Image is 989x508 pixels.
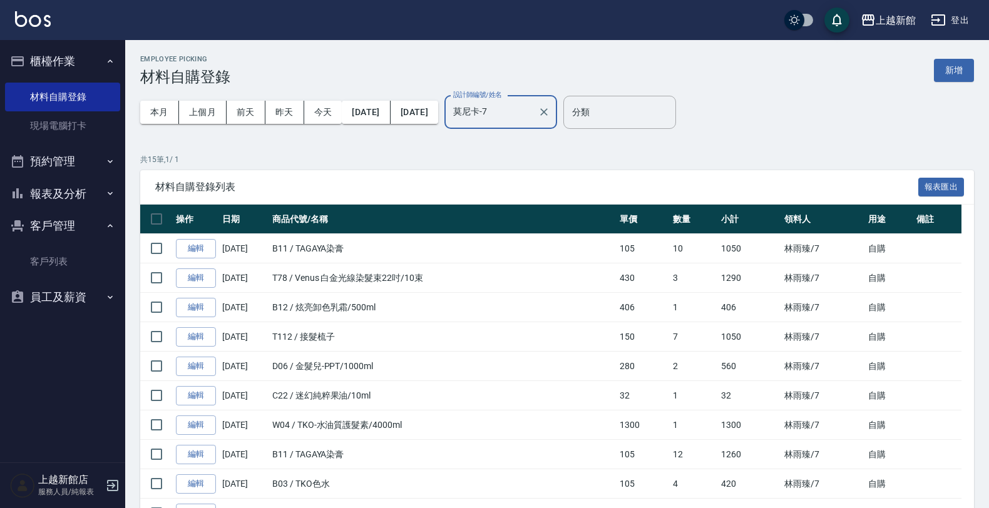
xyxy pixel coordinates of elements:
td: [DATE] [219,322,269,352]
th: 用途 [865,205,913,234]
button: 客戶管理 [5,210,120,242]
button: 登出 [926,9,974,32]
a: 編輯 [176,298,216,317]
td: 林雨臻 /7 [781,352,864,381]
th: 小計 [718,205,781,234]
img: Logo [15,11,51,27]
td: 1260 [718,440,781,469]
th: 日期 [219,205,269,234]
td: 林雨臻 /7 [781,469,864,499]
a: 編輯 [176,445,216,464]
td: B12 / 炫亮卸色乳霜/500ml [269,293,617,322]
td: [DATE] [219,469,269,499]
td: 430 [617,263,670,293]
td: [DATE] [219,381,269,410]
td: 12 [670,440,718,469]
td: 10 [670,234,718,263]
th: 領料人 [781,205,864,234]
td: 自購 [865,440,913,469]
button: 前天 [227,101,265,124]
a: 編輯 [176,474,216,494]
button: Clear [535,103,553,121]
td: 1290 [718,263,781,293]
p: 服務人員/純報表 [38,486,102,497]
h2: Employee Picking [140,55,230,63]
button: 員工及薪資 [5,281,120,313]
td: 自購 [865,381,913,410]
a: 報表匯出 [918,180,965,192]
button: 昨天 [265,101,304,124]
td: 自購 [865,410,913,440]
td: 32 [617,381,670,410]
td: B03 / TKO色水 [269,469,617,499]
td: [DATE] [219,410,269,440]
td: 自購 [865,293,913,322]
td: C22 / 迷幻純粹果油/10ml [269,381,617,410]
td: 1 [670,293,718,322]
button: 預約管理 [5,145,120,178]
td: 406 [718,293,781,322]
td: 林雨臻 /7 [781,440,864,469]
td: 3 [670,263,718,293]
td: T78 / Venus 白金光線染髮束22吋/10束 [269,263,617,293]
td: D06 / 金髮兒-PPT/1000ml [269,352,617,381]
a: 客戶列表 [5,247,120,276]
th: 操作 [173,205,219,234]
td: 林雨臻 /7 [781,410,864,440]
td: 105 [617,440,670,469]
td: [DATE] [219,440,269,469]
button: 報表匯出 [918,178,965,197]
button: [DATE] [342,101,390,124]
td: 自購 [865,263,913,293]
button: 上個月 [179,101,227,124]
div: 上越新館 [876,13,916,28]
button: save [824,8,849,33]
td: 自購 [865,322,913,352]
td: 420 [718,469,781,499]
td: 105 [617,234,670,263]
button: 櫃檯作業 [5,45,120,78]
p: 共 15 筆, 1 / 1 [140,154,974,165]
td: B11 / TAGAYA染膏 [269,234,617,263]
td: 7 [670,322,718,352]
td: [DATE] [219,352,269,381]
a: 編輯 [176,268,216,288]
td: 406 [617,293,670,322]
td: 林雨臻 /7 [781,381,864,410]
button: 新增 [934,59,974,82]
td: [DATE] [219,293,269,322]
button: 今天 [304,101,342,124]
button: [DATE] [391,101,438,124]
td: 林雨臻 /7 [781,322,864,352]
td: B11 / TAGAYA染膏 [269,440,617,469]
td: 林雨臻 /7 [781,234,864,263]
th: 商品代號/名稱 [269,205,617,234]
a: 現場電腦打卡 [5,111,120,140]
a: 編輯 [176,357,216,376]
td: [DATE] [219,263,269,293]
a: 新增 [934,64,974,76]
td: 32 [718,381,781,410]
button: 上越新館 [856,8,921,33]
td: 林雨臻 /7 [781,293,864,322]
td: T112 / 接髮梳子 [269,322,617,352]
a: 編輯 [176,239,216,258]
td: 1 [670,381,718,410]
a: 材料自購登錄 [5,83,120,111]
h3: 材料自購登錄 [140,68,230,86]
td: 2 [670,352,718,381]
td: 自購 [865,234,913,263]
a: 編輯 [176,415,216,435]
button: 本月 [140,101,179,124]
td: 560 [718,352,781,381]
td: 4 [670,469,718,499]
td: 1 [670,410,718,440]
th: 單價 [617,205,670,234]
a: 編輯 [176,386,216,405]
td: 1300 [718,410,781,440]
td: 1050 [718,234,781,263]
td: W04 / TKO-水油質護髮素/4000ml [269,410,617,440]
td: 105 [617,469,670,499]
td: 自購 [865,352,913,381]
button: 報表及分析 [5,178,120,210]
